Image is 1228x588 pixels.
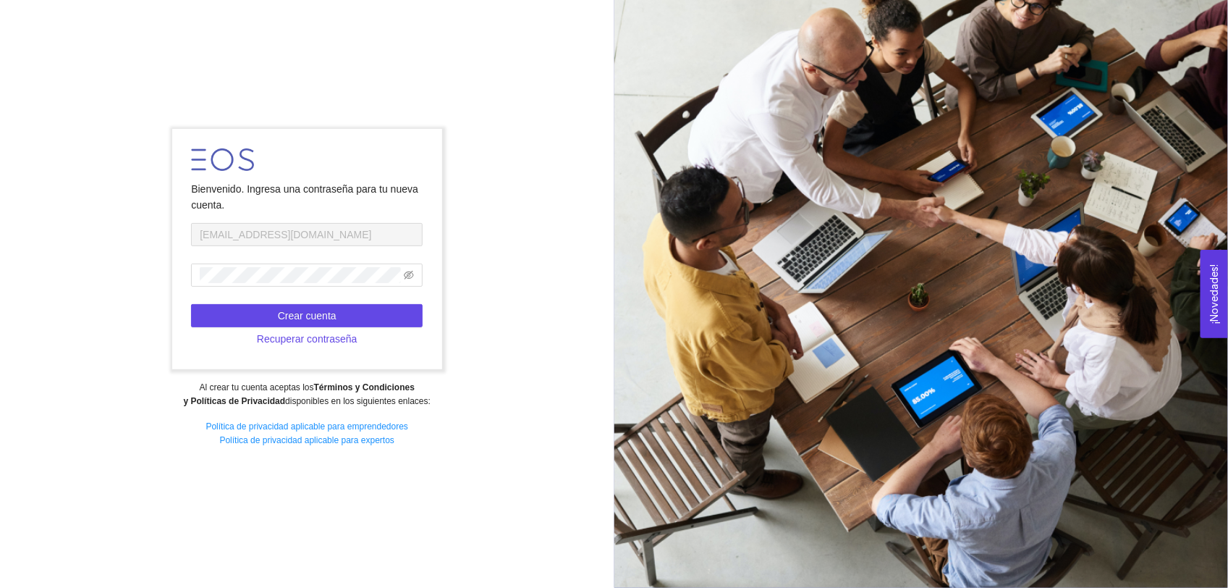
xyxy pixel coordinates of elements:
[9,381,604,408] div: Al crear tu cuenta aceptas los disponibles en los siguientes enlaces:
[191,333,423,345] a: Recuperar contraseña
[278,308,336,324] span: Crear cuenta
[191,148,254,171] img: LOGO
[191,327,423,350] button: Recuperar contraseña
[191,304,423,327] button: Crear cuenta
[206,421,408,432] a: Política de privacidad aplicable para emprendedores
[1201,250,1228,338] button: Open Feedback Widget
[191,223,423,246] input: Correo electrónico
[404,270,414,280] span: eye-invisible
[257,331,357,347] span: Recuperar contraseña
[183,382,414,406] strong: Términos y Condiciones y Políticas de Privacidad
[191,181,423,213] div: Bienvenido. Ingresa una contraseña para tu nueva cuenta.
[220,435,394,445] a: Política de privacidad aplicable para expertos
